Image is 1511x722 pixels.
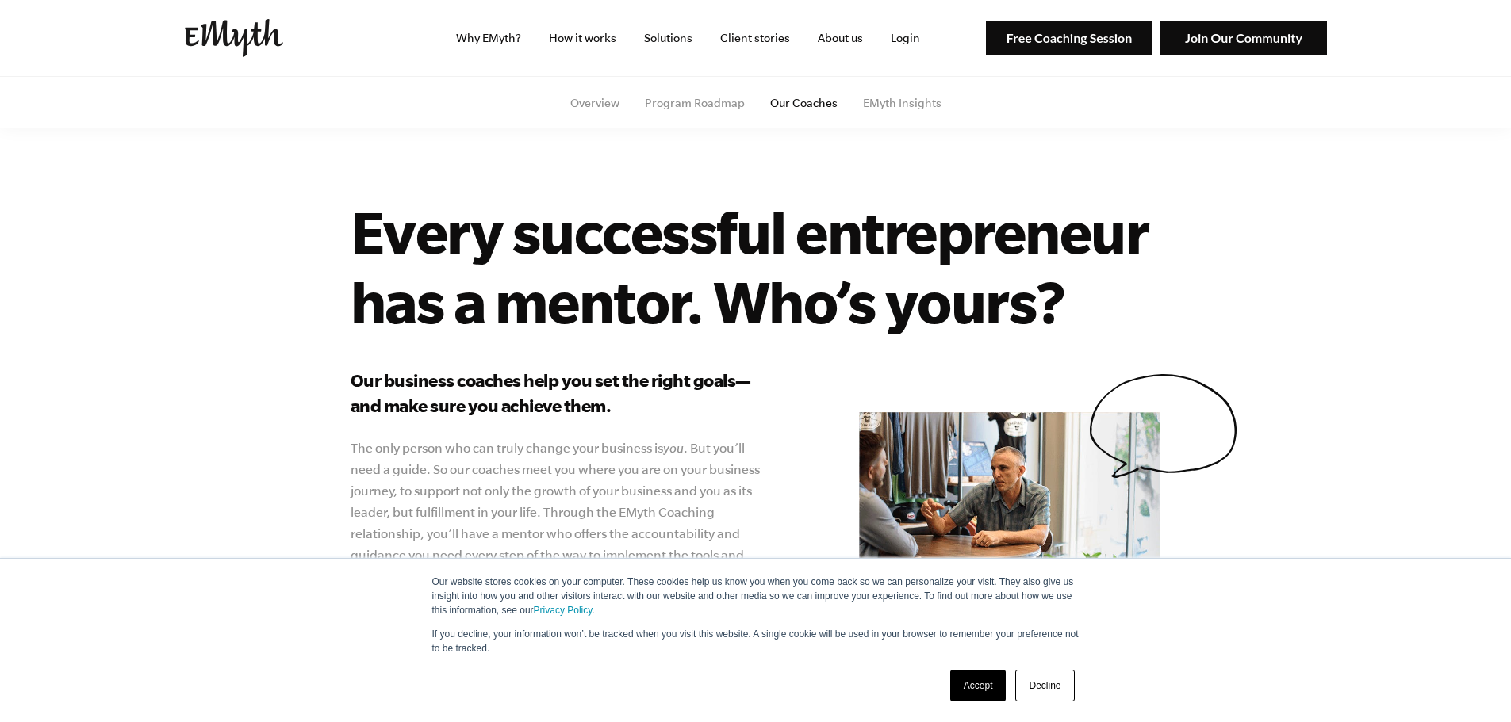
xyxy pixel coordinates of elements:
img: EMyth [185,19,283,57]
a: Decline [1015,670,1074,701]
a: Overview [570,97,619,109]
h3: Our business coaches help you set the right goals—and make sure you achieve them. [351,368,767,418]
i: you [663,441,684,455]
a: Program Roadmap [645,97,745,109]
p: The only person who can truly change your business is . But you’ll need a guide. So our coaches m... [351,437,767,587]
img: Free Coaching Session [986,21,1152,56]
a: Our Coaches [770,97,838,109]
img: e-myth business coaching our coaches mentor don matt talking [859,412,1160,570]
h1: Every successful entrepreneur has a mentor. Who’s yours? [351,197,1238,336]
a: EMyth Insights [863,97,941,109]
a: Accept [950,670,1007,701]
p: Our website stores cookies on your computer. These cookies help us know you when you come back so... [432,575,1080,617]
img: Join Our Community [1160,21,1327,56]
a: Privacy Policy [534,605,593,616]
p: If you decline, your information won’t be tracked when you visit this website. A single cookie wi... [432,627,1080,655]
